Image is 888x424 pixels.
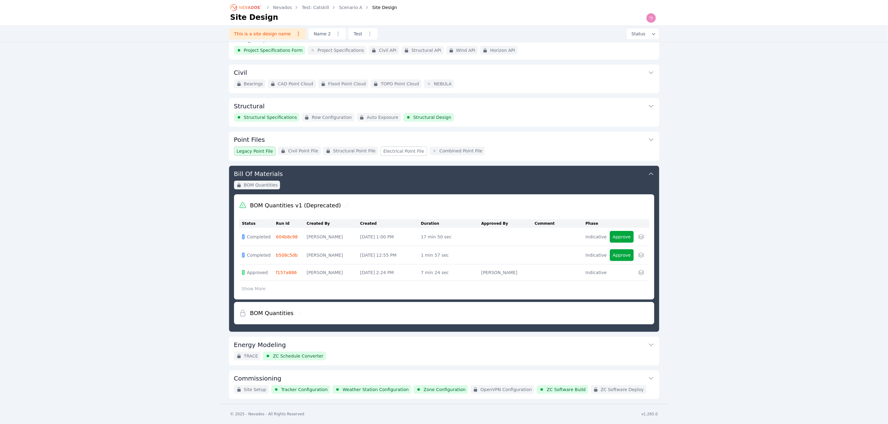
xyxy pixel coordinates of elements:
[642,412,658,417] div: v1.265.0
[281,386,328,393] span: Tracker Configuration
[250,309,294,318] h2: BOM Quantities
[250,201,341,210] h2: BOM Quantities v1 (Deprecated)
[234,65,654,79] button: Civil
[234,341,286,349] h3: Energy Modeling
[360,228,421,246] td: [DATE] 1:00 PM
[278,81,313,87] span: CAD Point Cloud
[230,412,305,417] div: © 2025 - Nevados - All Rights Reserved
[364,4,397,11] div: Site Design
[239,283,269,295] button: Show More
[481,219,535,228] th: Approved By
[234,98,654,113] button: Structural
[601,386,644,393] span: ZC Software Deploy
[229,337,659,365] div: Energy ModelingTRACEZC Schedule Converter
[229,31,659,60] div: Design InputsProject Specifications FormProject SpecificationsCivil APIStructural APIWind APIHori...
[343,386,409,393] span: Weather Station Configuration
[307,246,360,264] td: [PERSON_NAME]
[302,4,329,11] a: Test: Catskill
[586,234,607,240] div: Indicative
[276,253,298,258] a: b508c5db
[339,4,362,11] a: Scenario A
[421,219,481,228] th: Duration
[456,47,476,53] span: Wind API
[237,148,273,154] span: Legacy Point File
[421,252,478,258] div: 1 min 57 sec
[288,148,318,154] span: Civil Point File
[379,47,396,53] span: Civil API
[360,246,421,264] td: [DATE] 12:55 PM
[230,2,397,12] nav: Breadcrumb
[244,114,297,120] span: Structural Specifications
[230,12,278,22] h1: Site Design
[348,28,378,39] a: Test
[586,269,607,276] div: Indicative
[412,47,441,53] span: Structural API
[276,219,307,228] th: Run Id
[273,353,323,359] span: ZC Schedule Converter
[276,234,298,239] a: 604b8c98
[535,219,585,228] th: Comment
[234,135,265,144] h3: Point Files
[629,31,646,37] span: Status
[312,114,352,120] span: Row Configuration
[244,353,258,359] span: TRACE
[383,148,424,154] span: Electrical Point File
[439,148,482,154] span: Combined Point File
[229,28,306,39] a: This is a site design name
[646,13,656,23] img: Ted Elliott
[627,28,659,39] button: Status
[481,264,535,281] td: [PERSON_NAME]
[318,47,364,53] span: Project Specifications
[244,182,278,188] span: BOM Quantities
[434,81,452,87] span: NEBULA
[229,98,659,127] div: StructuralStructural SpecificationsRow ConfigurationAuto ExposureStructural Design
[421,269,478,276] div: 7 min 24 sec
[309,28,346,39] a: Name 2
[234,370,654,385] button: Commissioning
[234,166,654,181] button: Bill Of Materials
[360,264,421,281] td: [DATE] 2:24 PM
[247,234,271,240] span: Completed
[229,166,659,332] div: Bill Of MaterialsBOM QuantitiesBOM Quantities v1 (Deprecated)StatusRun IdCreated ByCreatedDuratio...
[360,219,421,228] th: Created
[234,68,247,77] h3: Civil
[586,219,610,228] th: Phase
[307,264,360,281] td: [PERSON_NAME]
[421,234,478,240] div: 17 min 50 sec
[229,132,659,161] div: Point FilesLegacy Point FileCivil Point FileStructural Point FileElectrical Point FileCombined Po...
[307,219,360,228] th: Created By
[547,386,586,393] span: ZC Software Build
[610,231,633,243] button: Approve
[247,252,271,258] span: Completed
[244,81,263,87] span: Bearings
[481,386,532,393] span: OpenVPN Configuration
[333,148,375,154] span: Structural Point File
[328,81,366,87] span: Flood Point Cloud
[424,386,466,393] span: Zone Configuration
[367,114,398,120] span: Auto Exposure
[229,370,659,399] div: CommissioningSite SetupTracker ConfigurationWeather Station ConfigurationZone ConfigurationOpenVP...
[413,114,451,120] span: Structural Design
[307,228,360,246] td: [PERSON_NAME]
[610,249,633,261] button: Approve
[234,169,283,178] h3: Bill Of Materials
[229,65,659,93] div: CivilBearingsCAD Point CloudFlood Point CloudTOPO Point CloudNEBULA
[234,132,654,147] button: Point Files
[490,47,515,53] span: Horizon API
[273,4,292,11] a: Nevados
[247,269,268,276] span: Approved
[244,47,303,53] span: Project Specifications Form
[234,102,265,111] h3: Structural
[239,219,276,228] th: Status
[586,252,607,258] div: Indicative
[381,81,419,87] span: TOPO Point Cloud
[276,270,297,275] a: f157a886
[234,374,282,383] h3: Commissioning
[244,386,266,393] span: Site Setup
[234,337,654,352] button: Energy Modeling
